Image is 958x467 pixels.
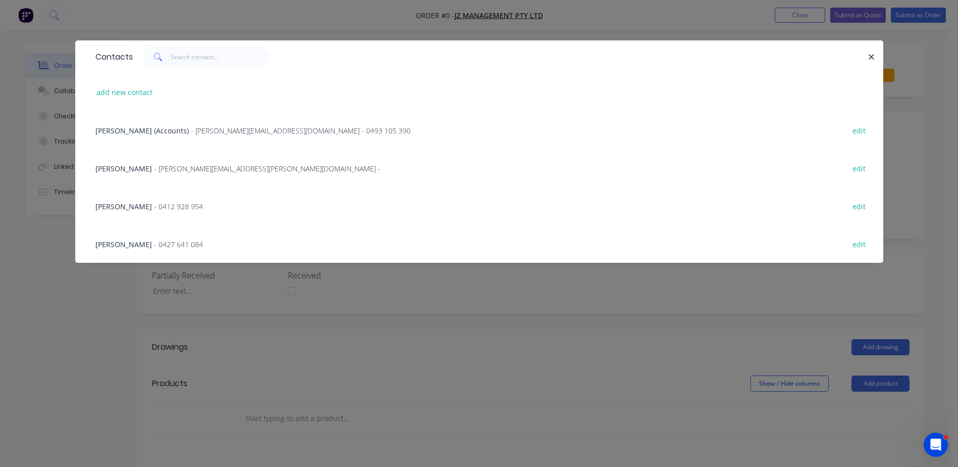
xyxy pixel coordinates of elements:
input: Search contacts... [171,47,269,67]
button: add new contact [91,85,158,99]
iframe: Intercom live chat [924,433,948,457]
span: [PERSON_NAME] (Accounts) [95,126,189,135]
button: edit [847,123,871,137]
span: - [PERSON_NAME][EMAIL_ADDRESS][PERSON_NAME][DOMAIN_NAME] - [154,164,380,173]
span: [PERSON_NAME] [95,240,152,249]
span: - 0412 928 954 [154,202,203,211]
div: Contacts [90,41,133,73]
span: [PERSON_NAME] [95,202,152,211]
span: [PERSON_NAME] [95,164,152,173]
button: edit [847,199,871,213]
span: - 0427 641 084 [154,240,203,249]
button: edit [847,237,871,251]
button: edit [847,161,871,175]
span: - [PERSON_NAME][EMAIL_ADDRESS][DOMAIN_NAME] - 0493 105 390 [191,126,411,135]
